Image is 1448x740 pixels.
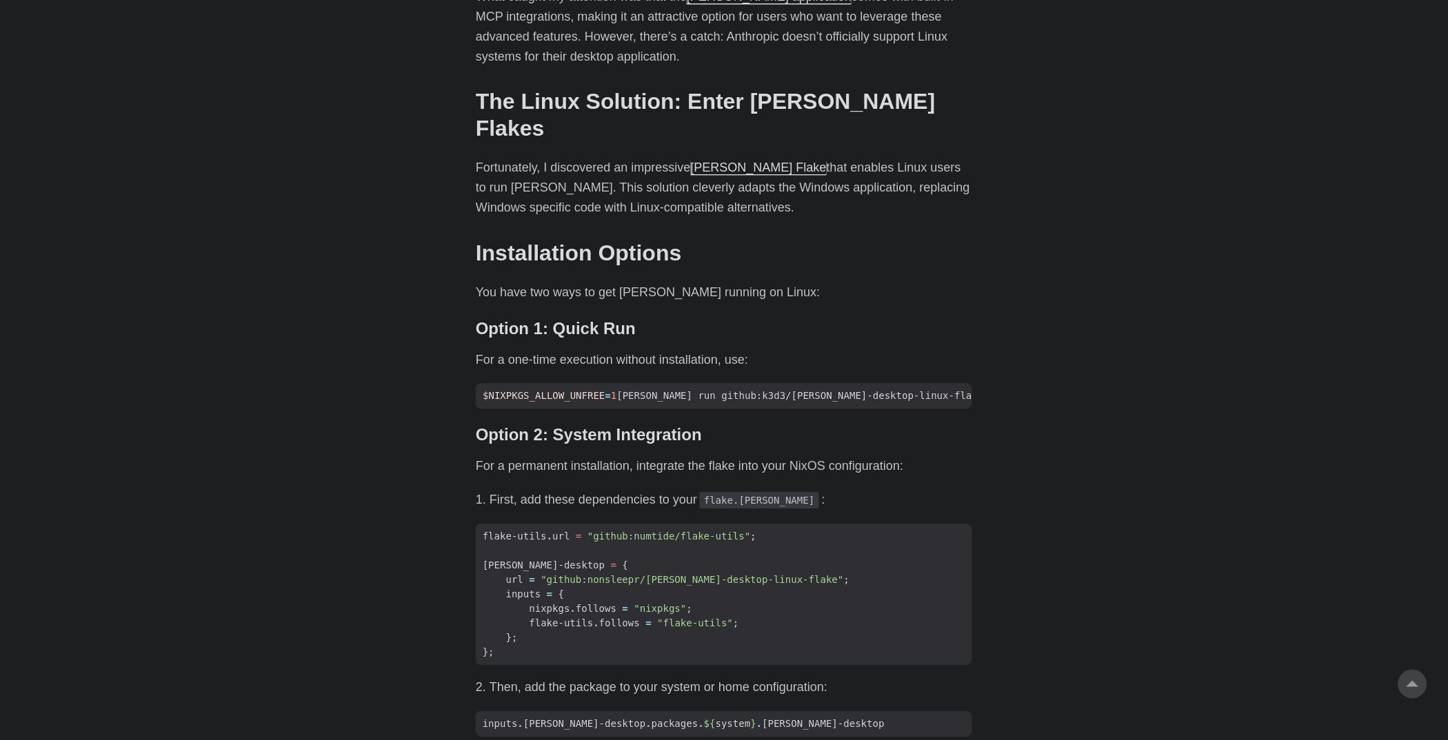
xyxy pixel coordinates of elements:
[483,559,605,571] span: [PERSON_NAME]-desktop
[476,319,972,339] h3: Option 1: Quick Run
[698,718,704,729] span: .
[506,588,541,599] span: inputs
[646,718,652,729] span: .
[476,456,972,476] p: For a permanent installation, integrate the flake into your NixOS configuration:
[476,88,972,141] h2: The Linux Solution: Enter [PERSON_NAME] Flakes
[599,617,640,628] span: follows
[623,559,628,571] span: {
[576,603,616,614] span: follows
[483,646,494,657] span: };
[476,350,972,370] p: For a one-time execution without installation, use:
[1398,670,1427,699] a: go to top
[594,617,599,628] span: .
[844,574,849,585] span: ;
[476,158,972,217] p: Fortunately, I discovered an impressive that enables Linux users to run [PERSON_NAME]. This solut...
[547,588,552,599] span: =
[652,718,698,729] span: packages
[733,617,738,628] span: ;
[751,718,756,729] span: }
[559,588,564,599] span: {
[587,531,751,542] span: "github:numtide/flake-utils"
[530,617,594,628] span: flake-utils
[506,632,518,643] span: };
[523,718,645,729] span: [PERSON_NAME]-desktop
[716,718,751,729] span: system
[490,490,972,510] li: First, add these dependencies to your :
[756,718,762,729] span: .
[763,718,885,729] span: [PERSON_NAME]-desktop
[646,617,652,628] span: =
[605,390,610,401] span: =
[691,161,827,174] a: [PERSON_NAME] Flake
[483,531,547,542] span: flake-utils
[611,390,616,401] span: 1
[576,531,581,542] span: =
[634,603,687,614] span: "nixpkgs"
[488,390,605,401] span: NIXPKGS_ALLOW_UNFREE
[476,282,972,302] p: You have two ways to get [PERSON_NAME] running on Linux:
[530,574,535,585] span: =
[570,603,576,614] span: .
[547,531,552,542] span: .
[611,559,616,571] span: =
[751,531,756,542] span: ;
[476,389,1043,403] span: $ [PERSON_NAME] run github:k3d3/[PERSON_NAME]-desktop-linux-flake --impure
[518,718,523,729] span: .
[476,425,972,445] h3: Option 2: System Integration
[623,603,628,614] span: =
[541,574,844,585] span: "github:nonsleepr/[PERSON_NAME]-desktop-linux-flake"
[476,240,972,266] h2: Installation Options
[483,718,518,729] span: inputs
[530,603,570,614] span: nixpkgs
[700,492,819,508] code: flake.[PERSON_NAME]
[657,617,733,628] span: "flake-utils"
[704,718,716,729] span: ${
[552,531,570,542] span: url
[687,603,692,614] span: ;
[490,677,972,697] li: Then, add the package to your system or home configuration:
[506,574,523,585] span: url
